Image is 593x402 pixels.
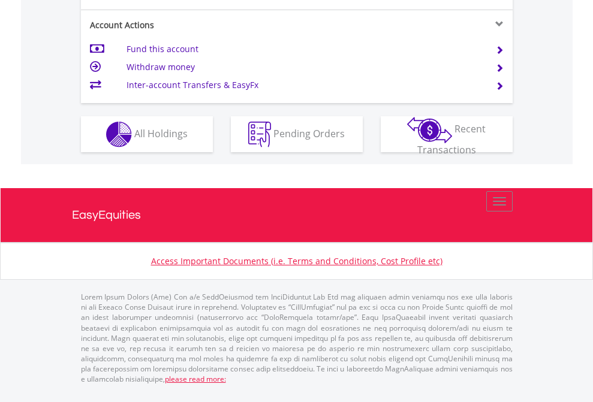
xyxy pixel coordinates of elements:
[81,116,213,152] button: All Holdings
[127,58,481,76] td: Withdraw money
[151,255,443,267] a: Access Important Documents (i.e. Terms and Conditions, Cost Profile etc)
[273,126,345,140] span: Pending Orders
[248,122,271,147] img: pending_instructions-wht.png
[165,374,226,384] a: please read more:
[106,122,132,147] img: holdings-wht.png
[231,116,363,152] button: Pending Orders
[407,117,452,143] img: transactions-zar-wht.png
[134,126,188,140] span: All Holdings
[81,292,513,384] p: Lorem Ipsum Dolors (Ame) Con a/e SeddOeiusmod tem InciDiduntut Lab Etd mag aliquaen admin veniamq...
[72,188,522,242] a: EasyEquities
[127,76,481,94] td: Inter-account Transfers & EasyFx
[381,116,513,152] button: Recent Transactions
[127,40,481,58] td: Fund this account
[81,19,297,31] div: Account Actions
